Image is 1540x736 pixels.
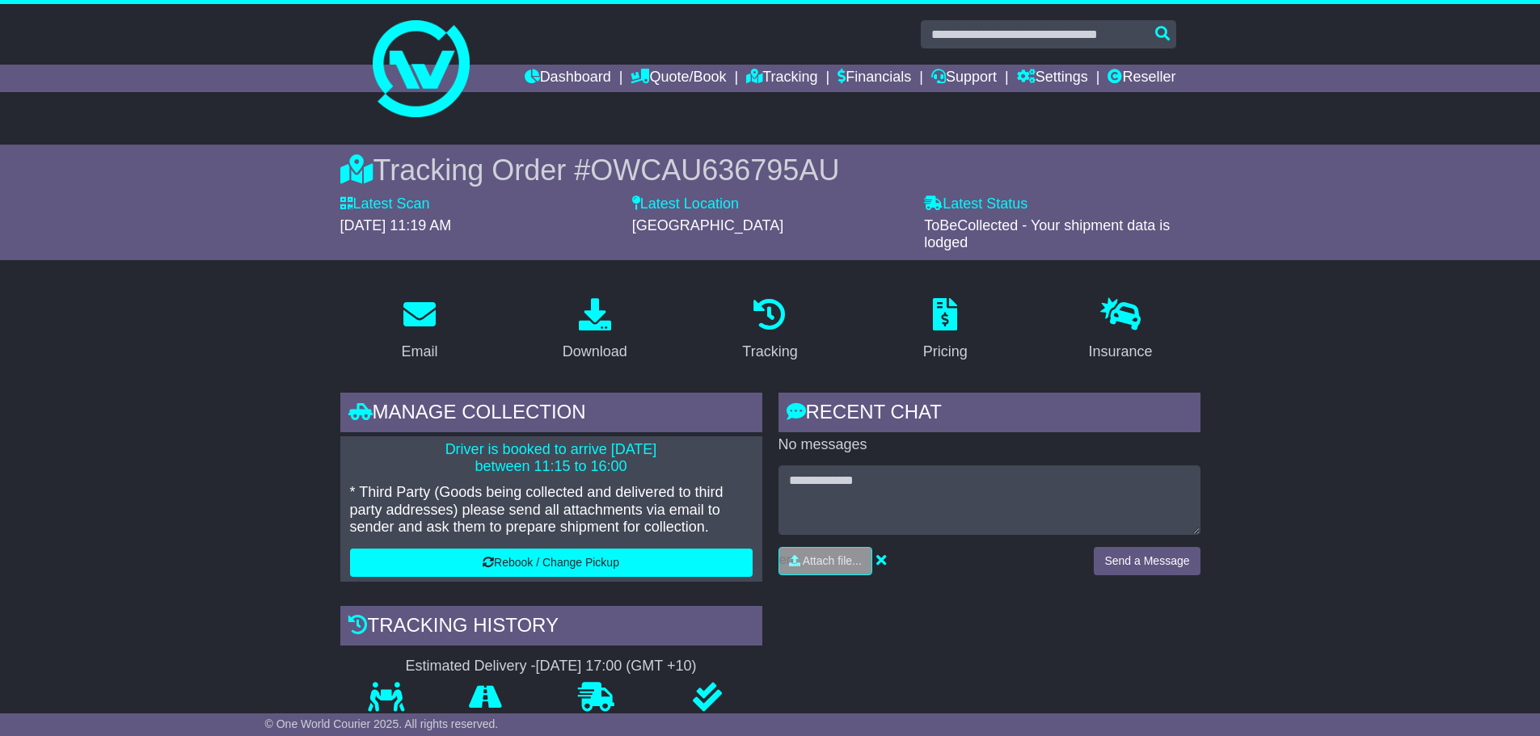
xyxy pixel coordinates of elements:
[778,393,1200,436] div: RECENT CHAT
[340,658,762,675] div: Estimated Delivery -
[746,65,817,92] a: Tracking
[563,341,627,363] div: Download
[1108,65,1175,92] a: Reseller
[350,441,753,476] p: Driver is booked to arrive [DATE] between 11:15 to 16:00
[631,65,726,92] a: Quote/Book
[590,154,839,187] span: OWCAU636795AU
[340,153,1200,187] div: Tracking Order #
[838,65,911,92] a: Financials
[778,436,1200,454] p: No messages
[536,658,697,675] div: [DATE] 17:00 (GMT +10)
[1094,547,1200,575] button: Send a Message
[632,217,783,233] span: [GEOGRAPHIC_DATA]
[913,292,978,368] a: Pricing
[924,217,1170,251] span: ToBeCollected - Your shipment data is lodged
[350,549,753,577] button: Rebook / Change Pickup
[390,292,448,368] a: Email
[350,484,753,536] p: * Third Party (Goods being collected and delivered to third party addresses) please send all atta...
[552,292,638,368] a: Download
[732,292,808,368] a: Tracking
[923,341,968,363] div: Pricing
[1078,292,1163,368] a: Insurance
[265,717,499,730] span: © One World Courier 2025. All rights reserved.
[401,341,437,363] div: Email
[924,196,1027,213] label: Latest Status
[340,606,762,650] div: Tracking history
[1017,65,1088,92] a: Settings
[340,217,452,233] span: [DATE] 11:19 AM
[931,65,997,92] a: Support
[525,65,611,92] a: Dashboard
[1089,341,1153,363] div: Insurance
[340,196,430,213] label: Latest Scan
[340,393,762,436] div: Manage collection
[632,196,739,213] label: Latest Location
[742,341,797,363] div: Tracking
